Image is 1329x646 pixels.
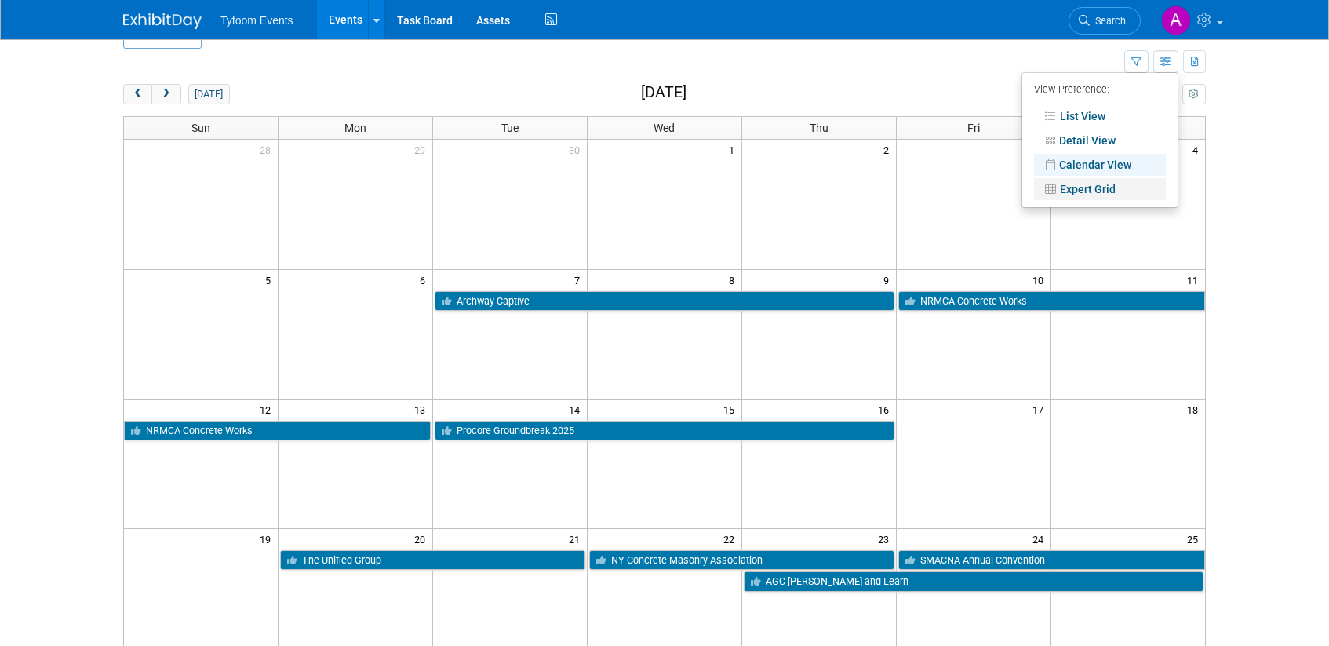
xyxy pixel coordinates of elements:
[876,529,896,549] span: 23
[1185,529,1205,549] span: 25
[1189,89,1199,100] i: Personalize Calendar
[898,550,1205,571] a: SMACNA Annual Convention
[744,571,1203,592] a: AGC [PERSON_NAME] and Learn
[1182,84,1206,104] button: myCustomButton
[876,400,896,419] span: 16
[1069,7,1141,35] a: Search
[567,140,587,159] span: 30
[967,122,980,134] span: Fri
[123,84,152,104] button: prev
[418,270,432,290] span: 6
[1031,529,1050,549] span: 24
[258,140,278,159] span: 28
[1034,130,1166,151] a: Detail View
[1034,78,1166,103] div: View Preference:
[573,270,587,290] span: 7
[1034,105,1166,127] a: List View
[727,140,741,159] span: 1
[188,84,230,104] button: [DATE]
[1191,140,1205,159] span: 4
[413,529,432,549] span: 20
[882,270,896,290] span: 9
[191,122,210,134] span: Sun
[589,550,894,571] a: NY Concrete Masonry Association
[722,400,741,419] span: 15
[1185,400,1205,419] span: 18
[344,122,366,134] span: Mon
[258,529,278,549] span: 19
[258,400,278,419] span: 12
[435,421,894,441] a: Procore Groundbreak 2025
[1161,5,1191,35] img: Angie Nichols
[1034,154,1166,176] a: Calendar View
[151,84,180,104] button: next
[220,14,293,27] span: Tyfoom Events
[810,122,828,134] span: Thu
[882,140,896,159] span: 2
[722,529,741,549] span: 22
[641,84,686,101] h2: [DATE]
[1090,15,1126,27] span: Search
[264,270,278,290] span: 5
[280,550,585,571] a: The Unified Group
[898,291,1205,312] a: NRMCA Concrete Works
[567,529,587,549] span: 21
[1031,400,1050,419] span: 17
[654,122,675,134] span: Wed
[413,140,432,159] span: 29
[435,291,894,312] a: Archway Captive
[501,122,519,134] span: Tue
[413,400,432,419] span: 13
[567,400,587,419] span: 14
[727,270,741,290] span: 8
[1034,178,1166,200] a: Expert Grid
[1031,270,1050,290] span: 10
[124,421,431,441] a: NRMCA Concrete Works
[1185,270,1205,290] span: 11
[123,13,202,29] img: ExhibitDay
